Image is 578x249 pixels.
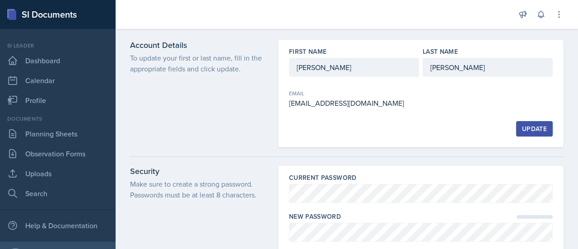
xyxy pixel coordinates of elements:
[130,52,267,74] p: To update your first or last name, fill in the appropriate fields and click update.
[4,164,112,183] a: Uploads
[4,91,112,109] a: Profile
[289,89,419,98] div: Email
[423,58,553,77] input: Enter last name
[516,121,553,136] button: Update
[4,216,112,235] div: Help & Documentation
[522,125,547,132] div: Update
[4,125,112,143] a: Planning Sheets
[130,40,267,51] h3: Account Details
[130,166,267,177] h3: Security
[289,173,357,182] label: Current Password
[4,184,112,202] a: Search
[289,212,341,221] label: New Password
[289,58,419,77] input: Enter first name
[289,98,419,108] div: [EMAIL_ADDRESS][DOMAIN_NAME]
[4,52,112,70] a: Dashboard
[130,179,267,200] p: Make sure to create a strong password. Passwords must be at least 8 characters.
[423,47,458,56] label: Last Name
[289,47,327,56] label: First Name
[4,71,112,89] a: Calendar
[4,115,112,123] div: Documents
[4,42,112,50] div: Si leader
[4,145,112,163] a: Observation Forms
